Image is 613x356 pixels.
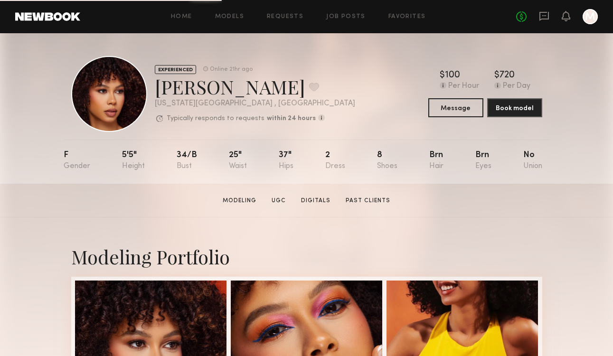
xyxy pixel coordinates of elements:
div: 720 [500,71,515,80]
div: 8 [377,151,397,170]
a: M [583,9,598,24]
a: Modeling [219,197,260,205]
b: within 24 hours [267,115,316,122]
div: Online 21hr ago [210,66,253,73]
div: 37" [279,151,293,170]
p: Typically responds to requests [167,115,264,122]
div: F [64,151,90,170]
div: Brn [429,151,443,170]
div: 100 [445,71,460,80]
button: Message [428,98,483,117]
div: EXPERIENCED [155,65,196,74]
div: 25" [229,151,247,170]
div: Brn [475,151,491,170]
a: Models [215,14,244,20]
a: UGC [268,197,290,205]
a: Job Posts [326,14,366,20]
a: Requests [267,14,303,20]
a: Digitals [297,197,334,205]
a: Favorites [388,14,426,20]
div: 5'5" [122,151,145,170]
div: $ [494,71,500,80]
a: Home [171,14,192,20]
div: 2 [325,151,345,170]
div: Per Hour [448,82,479,91]
div: Per Day [503,82,530,91]
div: 34/b [177,151,197,170]
div: No [523,151,542,170]
div: [PERSON_NAME] [155,74,355,99]
div: Modeling Portfolio [71,244,542,269]
div: $ [440,71,445,80]
a: Past Clients [342,197,394,205]
div: [US_STATE][GEOGRAPHIC_DATA] , [GEOGRAPHIC_DATA] [155,100,355,108]
button: Book model [487,98,542,117]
